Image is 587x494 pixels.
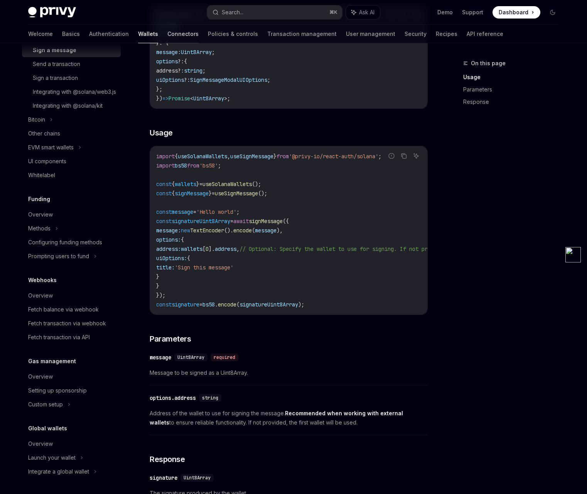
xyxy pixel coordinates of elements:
span: signMessage [249,218,283,225]
div: Whitelabel [28,171,55,180]
div: Integrating with @solana/web3.js [33,87,116,96]
div: Overview [28,210,53,219]
span: < [190,95,193,102]
a: Usage [463,71,565,83]
span: await [233,218,249,225]
span: const [156,181,172,188]
div: Fetch balance via webhook [28,305,99,314]
span: Response [150,454,185,465]
button: Copy the contents from the code block [399,151,409,161]
span: useSignMessage [215,190,258,197]
span: }) [156,95,162,102]
span: signatureUint8Array [172,218,230,225]
a: Configuring funding methods [22,235,121,249]
span: wallets [181,245,202,252]
span: useSolanaWallets [178,153,227,160]
a: Overview [22,437,121,451]
a: Integrating with @solana/web3.js [22,85,121,99]
a: Whitelabel [22,168,121,182]
span: Ask AI [359,8,374,16]
span: const [156,218,172,225]
button: Report incorrect code [386,151,396,161]
span: = [230,218,233,225]
span: (); [252,181,261,188]
span: signatureUint8Array [240,301,298,308]
a: Fetch balance via webhook [22,303,121,316]
div: Setting up sponsorship [28,386,87,395]
span: '@privy-io/react-auth/solana' [289,153,378,160]
span: = [212,190,215,197]
span: Uint8Array [181,49,212,56]
div: Launch your wallet [28,453,76,462]
span: (); [258,190,267,197]
div: Search... [222,8,243,17]
span: ; [236,208,240,215]
span: message [172,208,193,215]
a: Send a transaction [22,57,121,71]
a: Dashboard [493,6,540,19]
span: from [277,153,289,160]
span: Uint8Array [177,354,204,360]
button: Toggle dark mode [547,6,559,19]
div: EVM smart wallets [28,143,74,152]
span: . [215,301,218,308]
span: > [224,95,227,102]
span: from [187,162,199,169]
span: encode [218,301,236,308]
span: Promise [169,95,190,102]
a: Transaction management [267,25,337,43]
span: }; [156,86,162,93]
span: (). [224,227,233,234]
span: address [215,245,236,252]
span: message: [156,227,181,234]
div: Configuring funding methods [28,238,102,247]
div: signature [150,474,177,482]
span: ; [378,153,381,160]
a: Connectors [167,25,199,43]
span: const [156,190,172,197]
a: User management [346,25,395,43]
div: options.address [150,394,196,402]
div: Prompting users to fund [28,252,89,261]
span: address: [156,245,181,252]
span: wallets [175,181,196,188]
a: Other chains [22,127,121,140]
span: ; [218,162,221,169]
span: import [156,162,175,169]
span: string [202,395,218,401]
span: 'bs58' [199,162,218,169]
span: ; [212,49,215,56]
a: Recipes [436,25,457,43]
span: = [199,181,202,188]
h5: Webhooks [28,276,57,285]
span: options [156,58,178,65]
span: , [236,245,240,252]
span: } [273,153,277,160]
div: Custom setup [28,400,63,409]
span: ?: [184,76,190,83]
div: Send a transaction [33,59,80,69]
span: { [187,255,190,262]
span: options: [156,236,181,243]
span: Message to be signed as a Uint8Array. [150,368,428,377]
span: = [193,208,196,215]
span: signature [172,301,199,308]
a: Support [462,8,483,16]
span: 0 [206,245,209,252]
h5: Global wallets [28,424,67,433]
span: new [181,227,190,234]
div: Fetch transaction via API [28,333,90,342]
span: ); [298,301,304,308]
span: { [175,153,178,160]
a: Sign a transaction [22,71,121,85]
div: Methods [28,224,51,233]
a: Policies & controls [208,25,258,43]
span: Uint8Array [193,95,224,102]
span: } [196,181,199,188]
span: ]. [209,245,215,252]
a: Basics [62,25,80,43]
span: Uint8Array [184,475,211,481]
a: API reference [467,25,503,43]
a: Welcome [28,25,53,43]
span: { [184,58,187,65]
